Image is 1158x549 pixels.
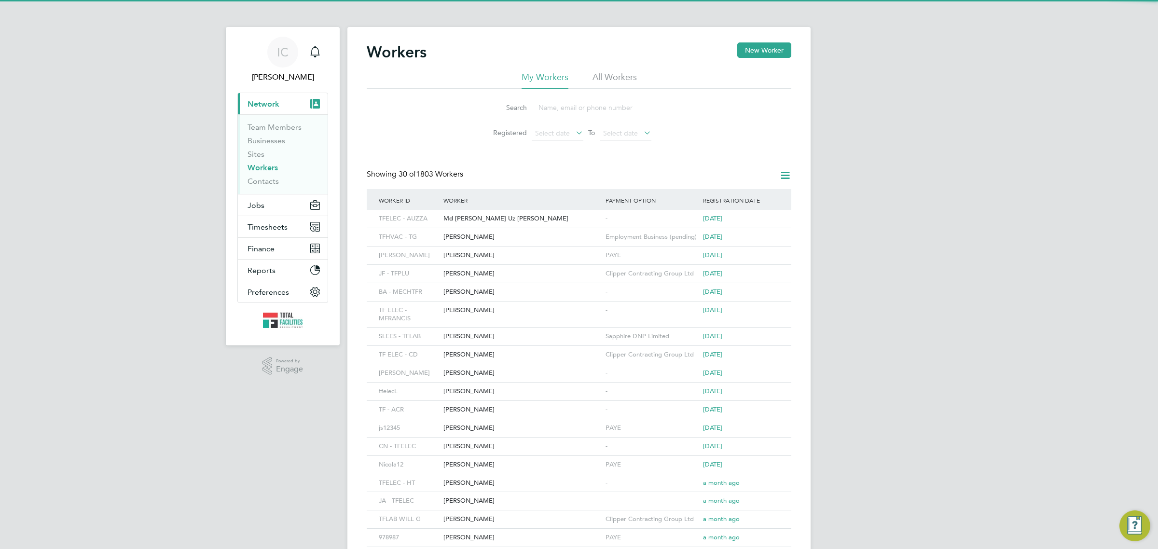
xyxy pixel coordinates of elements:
a: TF ELEC - MFRANCIS[PERSON_NAME]-[DATE] [376,301,782,309]
a: JF - TFPLU[PERSON_NAME]Clipper Contracting Group Ltd[DATE] [376,264,782,273]
div: CN - TFELEC [376,438,441,455]
div: [PERSON_NAME] [441,302,603,319]
div: Showing [367,169,465,179]
a: TFHVAC - TG[PERSON_NAME]Employment Business (pending)[DATE] [376,228,782,236]
div: 978987 [376,529,441,547]
div: Clipper Contracting Group Ltd [603,265,701,283]
span: 1803 Workers [399,169,463,179]
span: Reports [248,266,276,275]
a: js12345[PERSON_NAME]PAYE[DATE] [376,419,782,427]
div: tfelecL [376,383,441,400]
div: [PERSON_NAME] [441,401,603,419]
div: Nicola12 [376,456,441,474]
div: [PERSON_NAME] [441,438,603,455]
div: [PERSON_NAME] [441,228,603,246]
div: PAYE [603,529,701,547]
div: TFELEC - HT [376,474,441,492]
div: - [603,492,701,510]
span: Select date [603,129,638,137]
div: [PERSON_NAME] [441,456,603,474]
a: Team Members [248,123,302,132]
a: [PERSON_NAME][PERSON_NAME]PAYE[DATE] [376,246,782,254]
a: [PERSON_NAME][PERSON_NAME]-[DATE] [376,364,782,372]
span: Powered by [276,357,303,365]
span: a month ago [703,496,740,505]
button: Jobs [238,194,328,216]
span: [DATE] [703,233,722,241]
a: Nicola12[PERSON_NAME]PAYE[DATE] [376,455,782,464]
div: - [603,210,701,228]
nav: Main navigation [226,27,340,345]
span: [DATE] [703,350,722,358]
div: Payment Option [603,189,701,211]
div: - [603,364,701,382]
div: TFHVAC - TG [376,228,441,246]
span: Isabelle Cowleard [237,71,328,83]
div: [PERSON_NAME] [376,247,441,264]
a: 978987[PERSON_NAME]PAYEa month ago [376,528,782,536]
h2: Workers [367,42,427,62]
div: Worker ID [376,189,441,211]
span: [DATE] [703,288,722,296]
img: tfrecruitment-logo-retina.png [263,313,303,328]
div: - [603,474,701,492]
a: TF ELEC - CD[PERSON_NAME]Clipper Contracting Group Ltd[DATE] [376,345,782,354]
div: PAYE [603,419,701,437]
span: [DATE] [703,251,722,259]
a: TFLAB WILL G[PERSON_NAME]Clipper Contracting Group Ltda month ago [376,510,782,518]
span: [DATE] [703,460,722,468]
div: - [603,401,701,419]
div: TF ELEC - CD [376,346,441,364]
button: Finance [238,238,328,259]
div: [PERSON_NAME] [441,265,603,283]
div: Network [238,114,328,194]
a: SLEES - TFLAB[PERSON_NAME]Sapphire DNP Limited[DATE] [376,327,782,335]
div: JA - TFELEC [376,492,441,510]
a: IC[PERSON_NAME] [237,37,328,83]
button: Preferences [238,281,328,302]
div: [PERSON_NAME] [441,529,603,547]
div: [PERSON_NAME] [441,474,603,492]
a: TF - ACR[PERSON_NAME]-[DATE] [376,400,782,409]
span: [DATE] [703,306,722,314]
div: Sapphire DNP Limited [603,328,701,345]
button: Network [238,93,328,114]
span: [DATE] [703,369,722,377]
span: Finance [248,244,275,253]
span: Select date [535,129,570,137]
div: - [603,283,701,301]
span: IC [277,46,289,58]
div: Worker [441,189,603,211]
div: [PERSON_NAME] [441,346,603,364]
li: My Workers [522,71,568,89]
div: JF - TFPLU [376,265,441,283]
a: Businesses [248,136,285,145]
span: [DATE] [703,332,722,340]
div: TF - ACR [376,401,441,419]
span: Engage [276,365,303,373]
a: Sites [248,150,264,159]
input: Name, email or phone number [534,98,675,117]
button: Timesheets [238,216,328,237]
a: BA - MECHTFR[PERSON_NAME]-[DATE] [376,283,782,291]
label: Registered [483,128,527,137]
button: New Worker [737,42,791,58]
a: Powered byEngage [262,357,303,375]
div: - [603,302,701,319]
div: [PERSON_NAME] [376,364,441,382]
span: a month ago [703,533,740,541]
a: Go to home page [237,313,328,328]
a: JA - TFELEC[PERSON_NAME]-a month ago [376,492,782,500]
span: Network [248,99,279,109]
a: TFELEC - AUZZAMd [PERSON_NAME] Uz [PERSON_NAME]-[DATE] [376,209,782,218]
a: Contacts [248,177,279,186]
span: [DATE] [703,387,722,395]
span: Jobs [248,201,264,210]
span: a month ago [703,479,740,487]
div: [PERSON_NAME] [441,247,603,264]
div: TFLAB WILL G [376,510,441,528]
span: [DATE] [703,405,722,413]
span: [DATE] [703,424,722,432]
div: SLEES - TFLAB [376,328,441,345]
div: [PERSON_NAME] [441,383,603,400]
